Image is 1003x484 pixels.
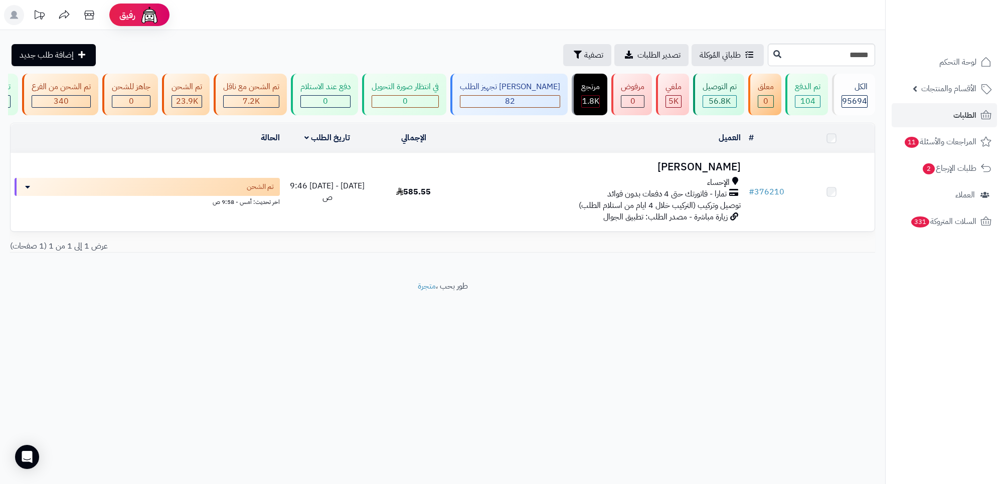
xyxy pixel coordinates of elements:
[783,74,830,115] a: تم الدفع 104
[505,95,515,107] span: 82
[614,44,689,66] a: تصدير الطلبات
[112,96,150,107] div: 0
[607,188,727,200] span: تمارا - فاتورتك حتى 4 دفعات بدون فوائد
[289,74,360,115] a: دفع عند الاستلام 0
[842,81,868,93] div: الكل
[372,81,439,93] div: في انتظار صورة التحويل
[621,96,644,107] div: 0
[32,96,90,107] div: 340
[172,96,202,107] div: 23926
[719,132,741,144] a: العميل
[290,180,365,203] span: [DATE] - [DATE] 9:46 ص
[692,44,764,66] a: طلباتي المُوكلة
[795,96,820,107] div: 104
[665,81,682,93] div: ملغي
[176,95,198,107] span: 23.9K
[403,95,408,107] span: 0
[922,163,935,174] span: 2
[904,136,919,148] span: 11
[584,49,603,61] span: تصفية
[892,183,997,207] a: العملاء
[749,186,754,198] span: #
[461,161,741,173] h3: [PERSON_NAME]
[935,18,993,39] img: logo-2.png
[360,74,448,115] a: في انتظار صورة التحويل 0
[603,211,728,223] span: زيارة مباشرة - مصدر الطلب: تطبيق الجوال
[609,74,654,115] a: مرفوض 0
[800,95,815,107] span: 104
[749,186,784,198] a: #376210
[892,103,997,127] a: الطلبات
[666,96,681,107] div: 4986
[112,81,150,93] div: جاهز للشحن
[892,50,997,74] a: لوحة التحكم
[955,188,975,202] span: العملاء
[921,82,976,96] span: الأقسام والمنتجات
[700,49,741,61] span: طلباتي المُوكلة
[100,74,160,115] a: جاهز للشحن 0
[749,132,754,144] a: #
[54,95,69,107] span: 340
[691,74,746,115] a: تم التوصيل 56.8K
[758,81,774,93] div: معلق
[668,95,679,107] span: 5K
[703,81,737,93] div: تم التوصيل
[20,49,74,61] span: إضافة طلب جديد
[910,214,976,228] span: السلات المتروكة
[758,96,773,107] div: 0
[939,55,976,69] span: لوحة التحكم
[20,74,100,115] a: تم الشحن من الفرع 340
[904,135,976,149] span: المراجعات والأسئلة
[32,81,91,93] div: تم الشحن من الفرع
[15,445,39,469] div: Open Intercom Messenger
[323,95,328,107] span: 0
[139,5,159,25] img: ai-face.png
[637,49,681,61] span: تصدير الطلبات
[922,161,976,175] span: طلبات الإرجاع
[224,96,279,107] div: 7223
[172,81,202,93] div: تم الشحن
[27,5,52,28] a: تحديثات المنصة
[261,132,280,144] a: الحالة
[247,182,274,192] span: تم الشحن
[621,81,644,93] div: مرفوض
[212,74,289,115] a: تم الشحن مع ناقل 7.2K
[630,95,635,107] span: 0
[892,130,997,154] a: المراجعات والأسئلة11
[654,74,691,115] a: ملغي 5K
[581,81,600,93] div: مرتجع
[418,280,436,292] a: متجرة
[746,74,783,115] a: معلق 0
[448,74,570,115] a: [PERSON_NAME] تجهيز الطلب 82
[563,44,611,66] button: تصفية
[12,44,96,66] a: إضافة طلب جديد
[119,9,135,21] span: رفيق
[709,95,731,107] span: 56.8K
[372,96,438,107] div: 0
[570,74,609,115] a: مرتجع 1.8K
[582,96,599,107] div: 1820
[579,199,741,211] span: توصيل وتركيب (التركيب خلال 4 ايام من استلام الطلب)
[401,132,426,144] a: الإجمالي
[763,95,768,107] span: 0
[795,81,820,93] div: تم الدفع
[892,209,997,233] a: السلات المتروكة331
[703,96,736,107] div: 56815
[911,216,930,227] span: 331
[582,95,599,107] span: 1.8K
[304,132,350,144] a: تاريخ الطلب
[460,81,560,93] div: [PERSON_NAME] تجهيز الطلب
[300,81,351,93] div: دفع عند الاستلام
[460,96,560,107] div: 82
[15,196,280,206] div: اخر تحديث: أمس - 9:58 ص
[160,74,212,115] a: تم الشحن 23.9K
[707,177,730,188] span: الإحساء
[953,108,976,122] span: الطلبات
[301,96,350,107] div: 0
[243,95,260,107] span: 7.2K
[396,186,431,198] span: 585.55
[223,81,279,93] div: تم الشحن مع ناقل
[892,156,997,180] a: طلبات الإرجاع2
[129,95,134,107] span: 0
[3,240,443,252] div: عرض 1 إلى 1 من 1 (1 صفحات)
